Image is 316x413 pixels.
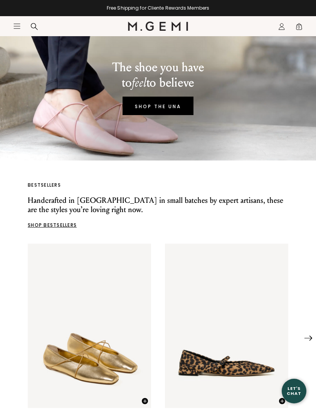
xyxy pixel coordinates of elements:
[28,182,288,228] a: BESTSELLERS Handcrafted in [GEOGRAPHIC_DATA] in small batches by expert artisans, these are the s...
[282,386,306,396] div: Let's Chat
[123,97,193,115] a: SHOP THE UNA
[112,75,204,90] p: to to believe
[295,24,303,32] span: 0
[28,244,151,408] img: The Una
[13,22,21,30] button: Open site menu
[28,196,288,214] p: Handcrafted in [GEOGRAPHIC_DATA] in small batches by expert artisans, these are the styles you’re...
[132,75,146,90] em: feel
[28,182,288,188] p: BESTSELLERS
[112,60,204,75] p: The shoe you have
[304,336,312,341] img: Next Arrow
[28,222,288,228] p: SHOP BESTSELLERS
[165,244,288,408] img: The Loriana
[128,22,188,31] img: M.Gemi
